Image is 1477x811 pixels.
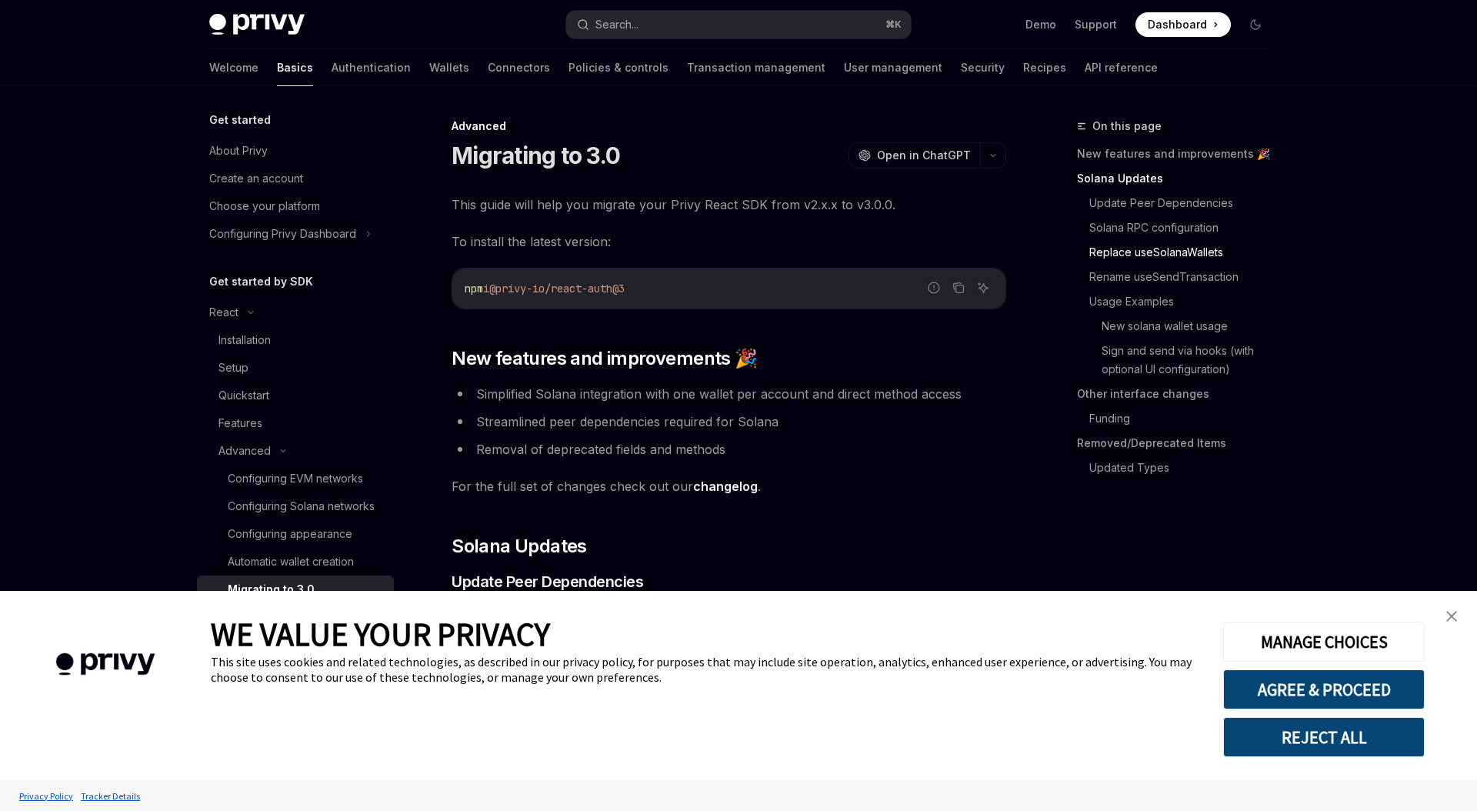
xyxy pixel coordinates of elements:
[197,382,394,409] a: Quickstart
[218,386,269,405] div: Quickstart
[1077,382,1280,406] a: Other interface changes
[197,520,394,548] a: Configuring appearance
[1085,49,1158,86] a: API reference
[452,383,1006,405] li: Simplified Solana integration with one wallet per account and direct method access
[1075,17,1117,32] a: Support
[218,331,271,349] div: Installation
[1223,622,1425,662] button: MANAGE CHOICES
[1135,12,1231,37] a: Dashboard
[211,654,1200,685] div: This site uses cookies and related technologies, as described in our privacy policy, for purposes...
[452,439,1006,460] li: Removal of deprecated fields and methods
[197,548,394,576] a: Automatic wallet creation
[1223,717,1425,757] button: REJECT ALL
[77,783,144,809] a: Tracker Details
[452,571,643,592] span: Update Peer Dependencies
[332,49,411,86] a: Authentication
[228,497,375,516] div: Configuring Solana networks
[849,142,980,169] button: Open in ChatGPT
[1436,601,1467,632] a: close banner
[209,111,271,129] h5: Get started
[961,49,1005,86] a: Security
[488,49,550,86] a: Connectors
[1102,339,1280,382] a: Sign and send via hooks (with optional UI configuration)
[209,142,268,160] div: About Privy
[687,49,825,86] a: Transaction management
[483,282,489,295] span: i
[1089,215,1280,240] a: Solana RPC configuration
[277,49,313,86] a: Basics
[197,409,394,437] a: Features
[452,194,1006,215] span: This guide will help you migrate your Privy React SDK from v2.x.x to v3.0.0.
[452,476,1006,497] span: For the full set of changes check out our .
[197,165,394,192] a: Create an account
[209,197,320,215] div: Choose your platform
[452,142,620,169] h1: Migrating to 3.0
[1089,456,1280,480] a: Updated Types
[228,580,315,599] div: Migrating to 3.0
[452,346,757,371] span: New features and improvements 🎉
[197,576,394,603] a: Migrating to 3.0
[209,225,356,243] div: Configuring Privy Dashboard
[973,278,993,298] button: Ask AI
[197,137,394,165] a: About Privy
[23,631,188,698] img: company logo
[1089,289,1280,314] a: Usage Examples
[949,278,969,298] button: Copy the contents from the code block
[209,303,238,322] div: React
[218,442,271,460] div: Advanced
[1089,406,1280,431] a: Funding
[1077,431,1280,456] a: Removed/Deprecated Items
[465,282,483,295] span: npm
[924,278,944,298] button: Report incorrect code
[209,169,303,188] div: Create an account
[218,359,248,377] div: Setup
[211,614,550,654] span: WE VALUE YOUR PRIVACY
[1077,142,1280,166] a: New features and improvements 🎉
[568,49,668,86] a: Policies & controls
[197,326,394,354] a: Installation
[197,492,394,520] a: Configuring Solana networks
[844,49,942,86] a: User management
[1148,17,1207,32] span: Dashboard
[452,231,1006,252] span: To install the latest version:
[1243,12,1268,37] button: Toggle dark mode
[885,18,902,31] span: ⌘ K
[218,414,262,432] div: Features
[566,11,911,38] button: Search...⌘K
[1223,669,1425,709] button: AGREE & PROCEED
[1023,49,1066,86] a: Recipes
[197,192,394,220] a: Choose your platform
[595,15,638,34] div: Search...
[452,118,1006,134] div: Advanced
[197,354,394,382] a: Setup
[489,282,625,295] span: @privy-io/react-auth@3
[228,469,363,488] div: Configuring EVM networks
[209,49,258,86] a: Welcome
[693,479,758,495] a: changelog
[1077,166,1280,191] a: Solana Updates
[452,411,1006,432] li: Streamlined peer dependencies required for Solana
[1446,611,1457,622] img: close banner
[1089,191,1280,215] a: Update Peer Dependencies
[452,534,587,559] span: Solana Updates
[228,552,354,571] div: Automatic wallet creation
[1025,17,1056,32] a: Demo
[1089,265,1280,289] a: Rename useSendTransaction
[429,49,469,86] a: Wallets
[1089,240,1280,265] a: Replace useSolanaWallets
[228,525,352,543] div: Configuring appearance
[209,14,305,35] img: dark logo
[1102,314,1280,339] a: New solana wallet usage
[197,465,394,492] a: Configuring EVM networks
[1092,117,1162,135] span: On this page
[877,148,971,163] span: Open in ChatGPT
[209,272,313,291] h5: Get started by SDK
[15,783,77,809] a: Privacy Policy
